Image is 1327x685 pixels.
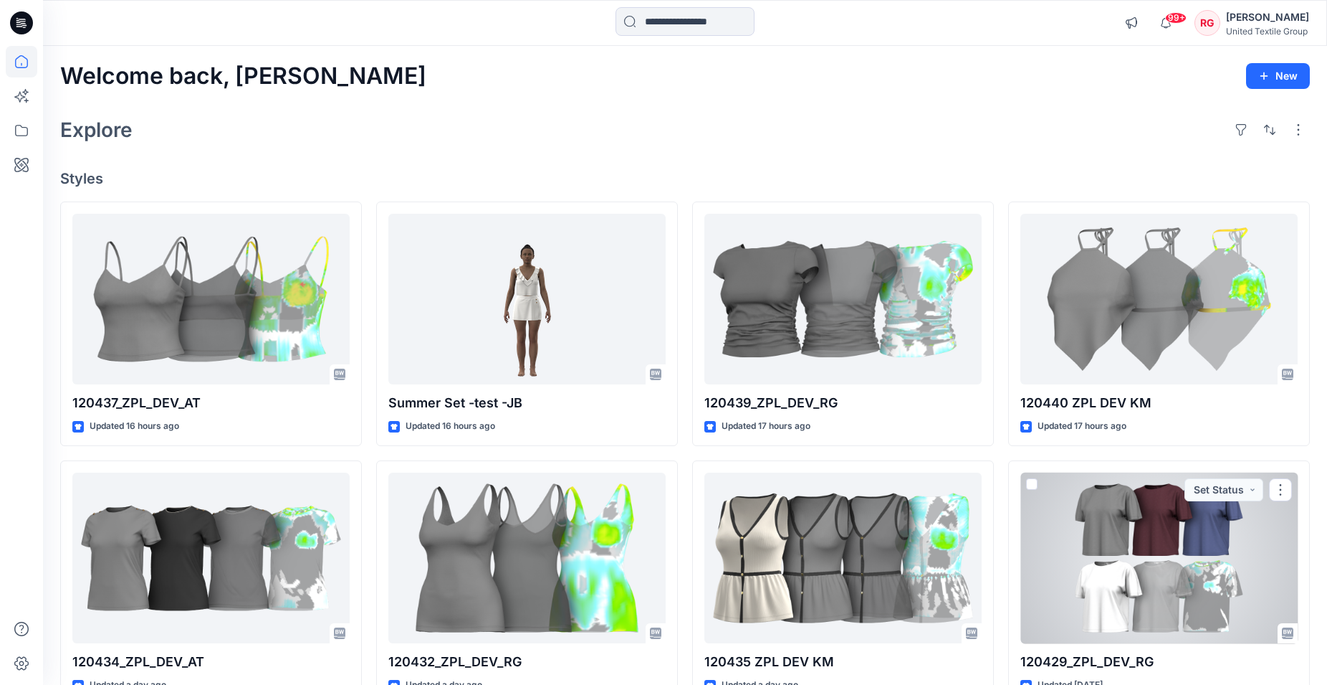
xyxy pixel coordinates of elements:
p: Updated 17 hours ago [1038,419,1126,434]
a: 120432_ZPL_DEV_RG [388,473,666,644]
p: 120429_ZPL_DEV_RG [1020,652,1298,672]
a: 120434_ZPL_DEV_AT [72,473,350,644]
p: 120435 ZPL DEV KM [704,652,982,672]
h4: Styles [60,170,1310,187]
p: 120440 ZPL DEV KM [1020,393,1298,413]
p: Summer Set -test -JB [388,393,666,413]
p: Updated 16 hours ago [90,419,179,434]
button: New [1246,63,1310,89]
p: 120437_ZPL_DEV_AT [72,393,350,413]
a: 120437_ZPL_DEV_AT [72,214,350,385]
p: Updated 17 hours ago [722,419,810,434]
a: 120439_ZPL_DEV_RG [704,214,982,385]
div: United Textile Group [1226,26,1309,37]
div: [PERSON_NAME] [1226,9,1309,26]
span: 99+ [1165,12,1187,24]
a: 120440 ZPL DEV KM [1020,214,1298,385]
h2: Welcome back, [PERSON_NAME] [60,63,426,90]
a: 120435 ZPL DEV KM [704,473,982,644]
a: 120429_ZPL_DEV_RG [1020,473,1298,644]
p: 120434_ZPL_DEV_AT [72,652,350,672]
p: 120432_ZPL_DEV_RG [388,652,666,672]
a: Summer Set -test -JB [388,214,666,385]
div: RG [1194,10,1220,36]
p: Updated 16 hours ago [406,419,495,434]
p: 120439_ZPL_DEV_RG [704,393,982,413]
h2: Explore [60,118,133,141]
